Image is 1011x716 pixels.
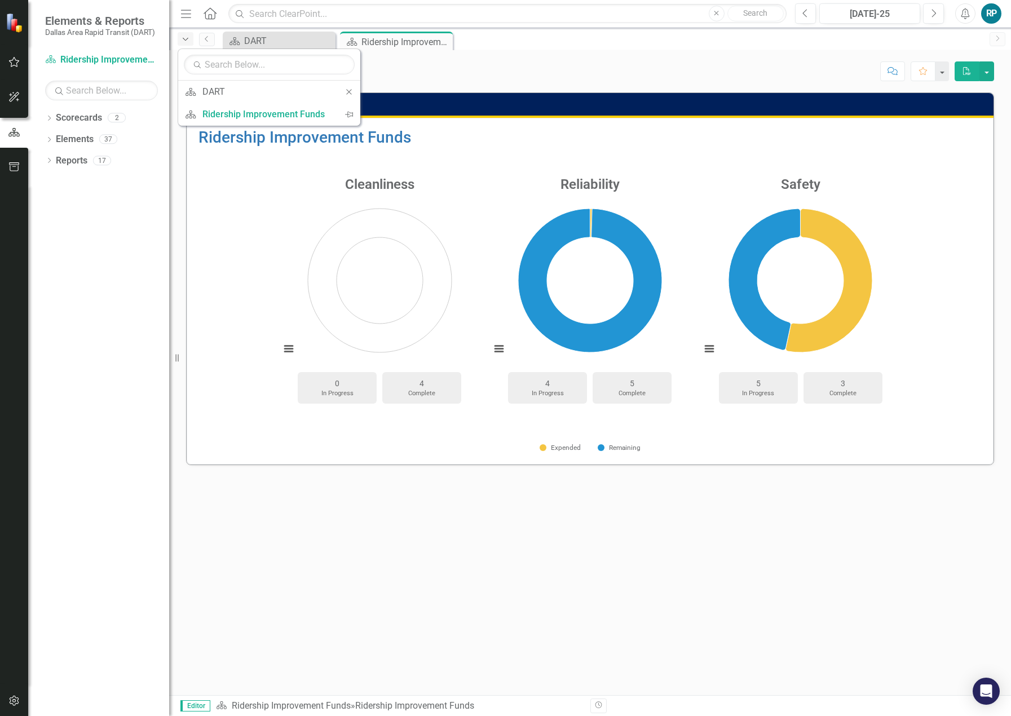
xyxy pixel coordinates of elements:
[491,341,507,357] button: View chart menu, Chart
[701,341,717,357] button: View chart menu, Chart
[196,99,988,109] h3: Summary
[973,678,1000,705] div: Open Intercom Messenger
[725,389,792,398] div: In Progress
[819,3,920,24] button: [DATE]-25
[99,135,117,144] div: 37
[598,443,641,453] div: Remaining
[514,389,581,398] div: In Progress
[226,34,333,48] a: DART
[303,378,371,389] div: 0
[275,197,485,366] div: Chart. Highcharts interactive chart.
[45,14,155,28] span: Elements & Reports
[518,209,662,352] path: Remaining, 788,337.
[388,389,456,398] div: Complete
[232,700,351,711] a: Ridership Improvement Funds
[514,378,581,389] div: 4
[45,28,155,37] small: Dallas Area Rapid Transit (DART)
[45,54,158,67] a: Ridership Improvement Funds
[6,13,25,33] img: ClearPoint Strategy
[56,154,87,167] a: Reports
[275,197,485,366] svg: Interactive chart
[695,177,906,192] h3: Safety
[725,378,792,389] div: 5
[355,700,474,711] div: Ridership Improvement Funds
[729,209,800,350] path: Remaining, 17,624,811.32.
[540,443,581,453] div: Expended
[281,341,297,357] button: View chart menu, Chart
[727,6,784,21] button: Search
[108,113,126,123] div: 2
[695,197,906,366] svg: Interactive chart
[184,55,355,74] input: Search Below...
[244,34,333,48] div: DART
[180,700,210,711] span: Editor
[695,197,906,366] div: Chart. Highcharts interactive chart.
[361,35,450,49] div: Ridership Improvement Funds
[275,177,485,192] h3: Cleanliness
[823,7,916,21] div: [DATE]-25
[228,4,787,24] input: Search ClearPoint...
[598,378,666,389] div: 5
[56,133,94,146] a: Elements
[178,104,338,125] a: Ridership Improvement Funds
[981,3,1001,24] button: RP
[485,197,695,366] svg: Interactive chart
[56,112,102,125] a: Scorecards
[178,81,338,102] a: DART
[809,389,877,398] div: Complete
[303,389,371,398] div: In Progress
[216,700,582,713] div: »
[590,209,592,237] path: Expended, 3,463.
[45,81,158,100] input: Search Below...
[202,85,332,99] div: DART
[93,156,111,165] div: 17
[598,389,666,398] div: Complete
[485,177,695,192] h3: Reliability
[198,128,411,147] a: Ridership Improvement Funds
[809,378,877,389] div: 3
[388,378,456,389] div: 4
[202,107,332,121] div: Ridership Improvement Funds
[485,197,695,366] div: Chart. Highcharts interactive chart.
[743,8,767,17] span: Search
[786,209,873,352] path: Expended, 20,193,729.68.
